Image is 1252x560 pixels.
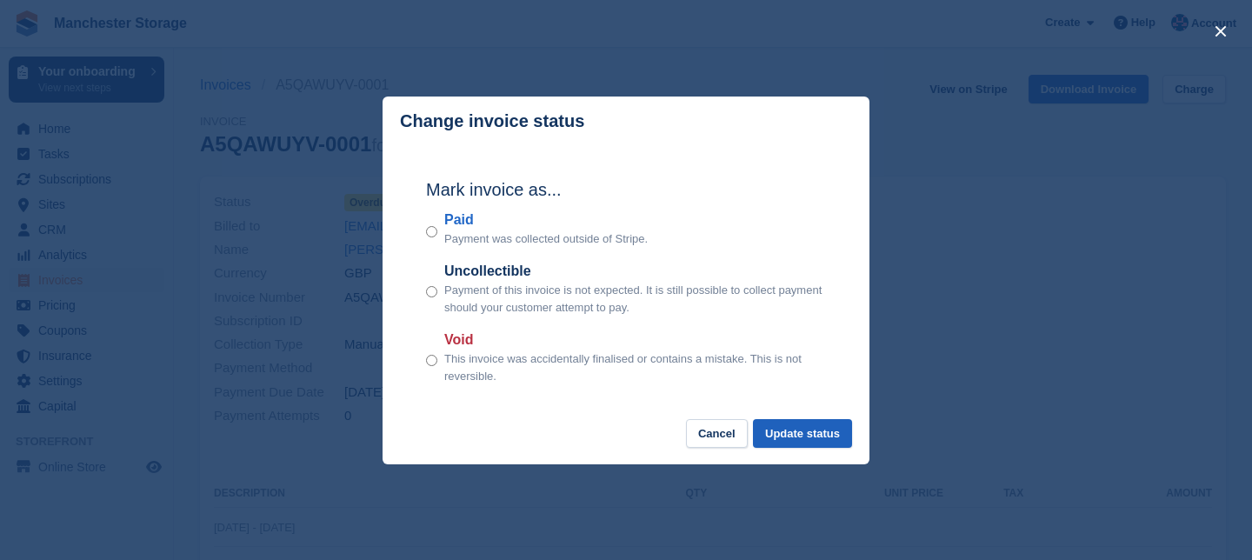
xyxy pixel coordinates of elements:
button: Update status [753,419,852,448]
p: Payment was collected outside of Stripe. [444,230,648,248]
button: close [1207,17,1235,45]
label: Paid [444,210,648,230]
p: Change invoice status [400,111,584,131]
p: This invoice was accidentally finalised or contains a mistake. This is not reversible. [444,350,826,384]
h2: Mark invoice as... [426,177,826,203]
label: Uncollectible [444,261,826,282]
p: Payment of this invoice is not expected. It is still possible to collect payment should your cust... [444,282,826,316]
label: Void [444,330,826,350]
button: Cancel [686,419,748,448]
